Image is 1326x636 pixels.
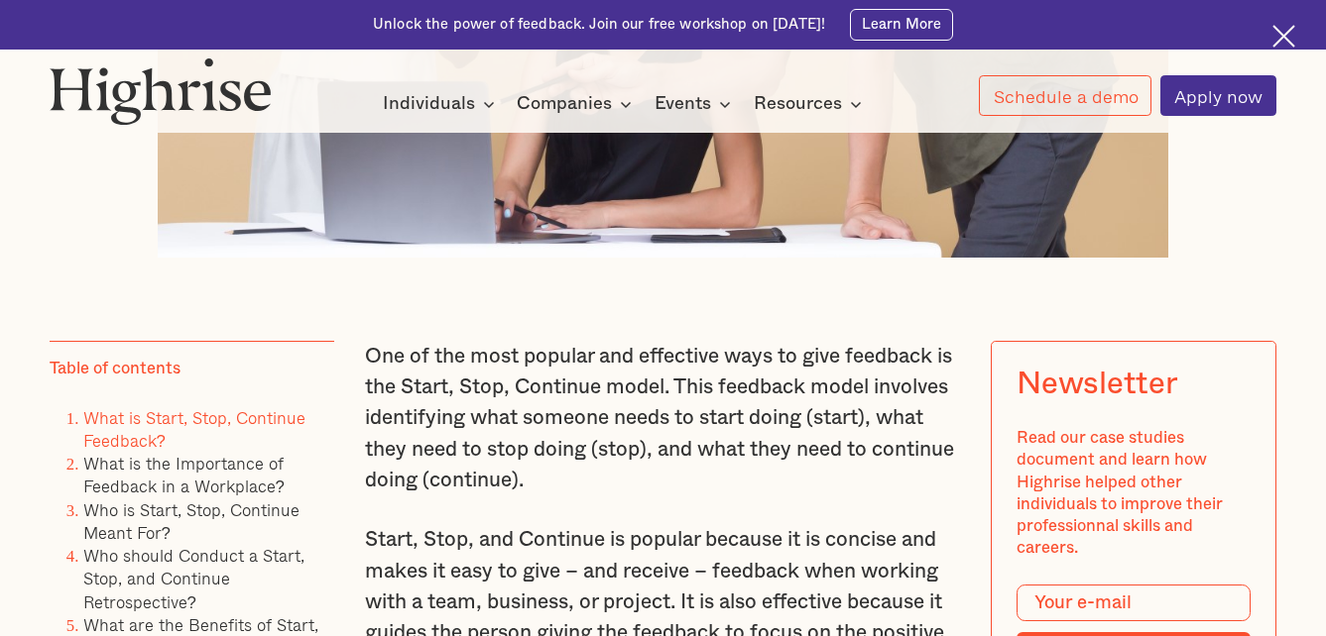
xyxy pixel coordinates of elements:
[83,497,300,545] a: Who is Start, Stop, Continue Meant For?
[979,75,1151,116] a: Schedule a demo
[517,92,612,116] div: Companies
[83,451,285,498] a: What is the Importance of Feedback in a Workplace?
[83,543,304,613] a: Who should Conduct a Start, Stop, and Continue Retrospective?
[1018,584,1251,622] input: Your e-mail
[517,92,638,116] div: Companies
[50,57,272,125] img: Highrise logo
[754,92,868,116] div: Resources
[1018,427,1251,559] div: Read our case studies document and learn how Highrise helped other individuals to improve their p...
[1160,75,1276,116] a: Apply now
[655,92,711,116] div: Events
[365,341,961,496] p: One of the most popular and effective ways to give feedback is the Start, Stop, Continue model. T...
[50,358,181,379] div: Table of contents
[383,92,501,116] div: Individuals
[655,92,737,116] div: Events
[83,405,305,453] a: What is Start, Stop, Continue Feedback?
[373,15,825,35] div: Unlock the power of feedback. Join our free workshop on [DATE]!
[1272,25,1295,48] img: Cross icon
[1018,367,1178,402] div: Newsletter
[383,92,475,116] div: Individuals
[754,92,842,116] div: Resources
[850,9,953,41] a: Learn More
